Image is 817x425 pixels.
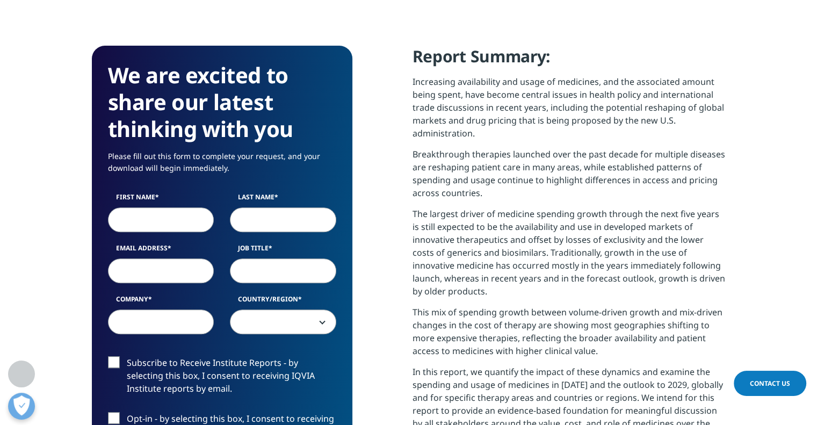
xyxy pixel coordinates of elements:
a: Contact Us [734,371,806,396]
p: Increasing availability and usage of medicines, and the associated amount being spent, have becom... [413,75,726,148]
label: Last Name [230,192,336,207]
span: Contact Us [750,379,790,388]
p: Please fill out this form to complete your request, and your download will begin immediately. [108,150,336,182]
label: Subscribe to Receive Institute Reports - by selecting this box, I consent to receiving IQVIA Inst... [108,356,336,401]
p: This mix of spending growth between volume-driven growth and mix-driven changes in the cost of th... [413,306,726,365]
p: Breakthrough therapies launched over the past decade for multiple diseases are reshaping patient ... [413,148,726,207]
label: Email Address [108,243,214,258]
h4: Report Summary: [413,46,726,75]
h3: We are excited to share our latest thinking with you [108,62,336,142]
label: Company [108,294,214,309]
p: The largest driver of medicine spending growth through the next five years is still expected to b... [413,207,726,306]
button: Open Preferences [8,393,35,420]
label: First Name [108,192,214,207]
label: Job Title [230,243,336,258]
label: Country/Region [230,294,336,309]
